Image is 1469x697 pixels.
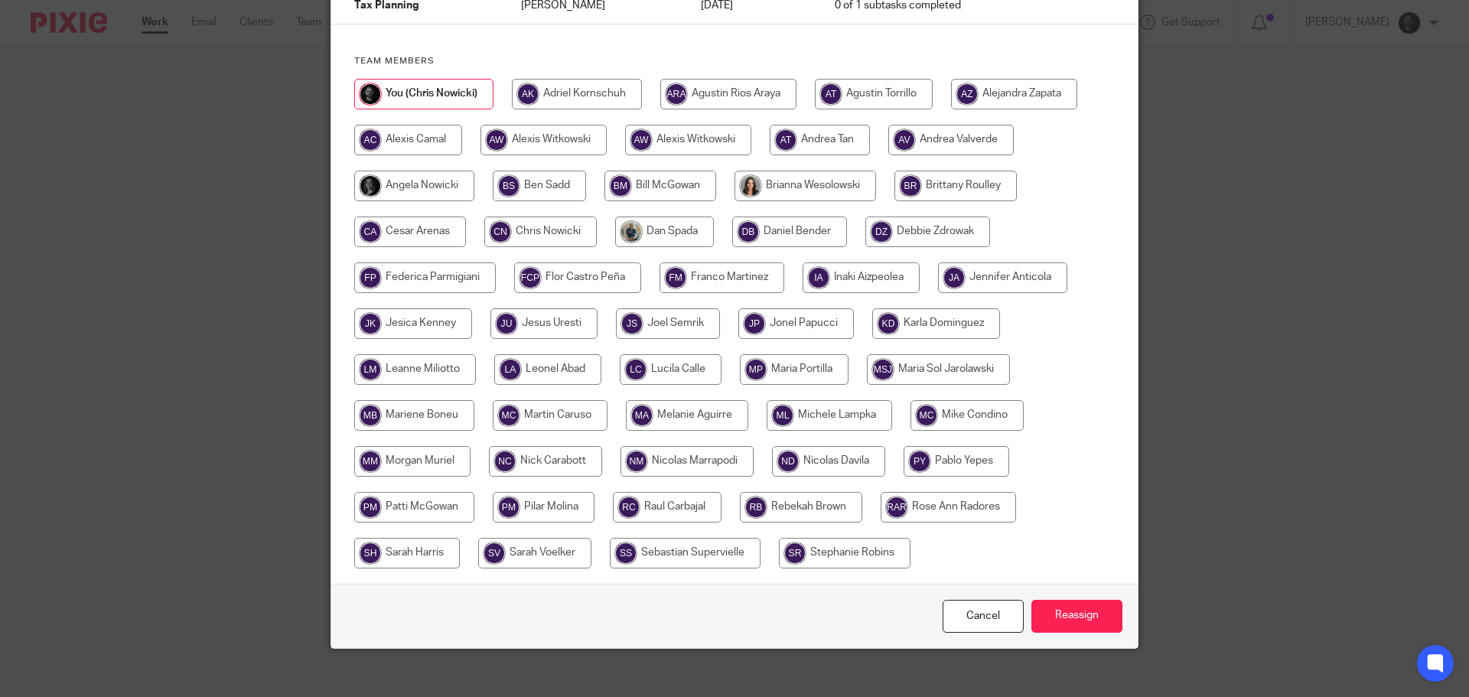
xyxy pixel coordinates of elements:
[1031,600,1122,633] input: Reassign
[354,55,1115,67] h4: Team members
[354,1,419,11] span: Tax Planning
[943,600,1024,633] a: Close this dialog window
